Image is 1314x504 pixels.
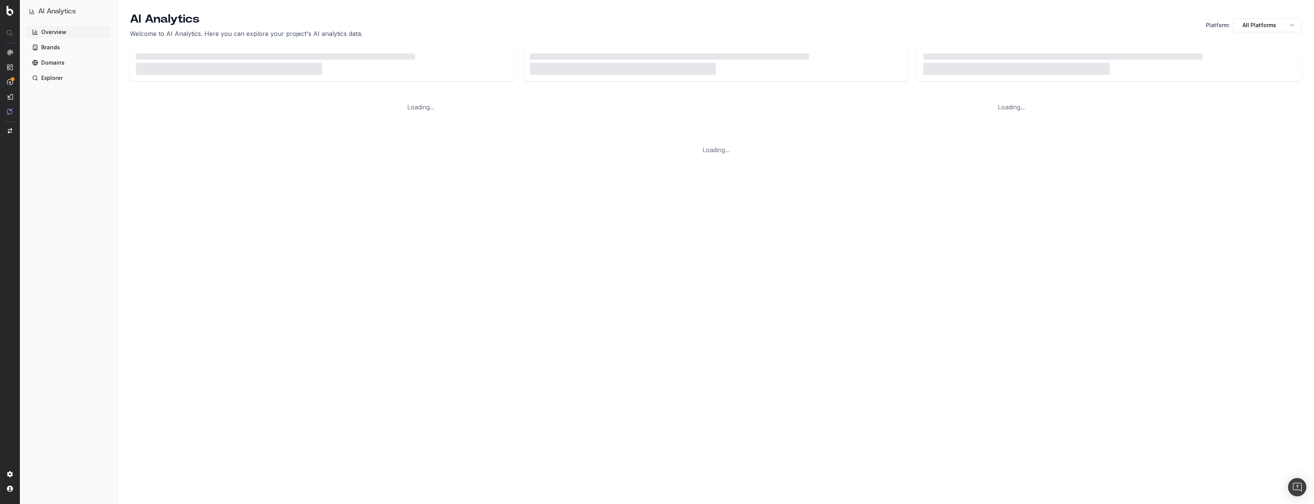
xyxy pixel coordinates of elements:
[38,6,76,17] h1: AI Analytics
[130,29,362,38] p: Welcome to AI Analytics. Here you can explore your project's AI analytics data.
[1206,21,1230,29] span: Platform:
[6,6,13,16] img: Botify logo
[7,108,13,115] img: Assist
[26,57,111,69] a: Domains
[7,486,13,492] img: My account
[8,128,12,133] img: Switch project
[7,79,13,85] img: Activation
[998,102,1025,112] div: Loading...
[29,6,108,17] button: AI Analytics
[7,94,13,100] img: Studio
[1233,18,1302,32] button: All Platforms
[26,26,111,38] a: Overview
[26,72,111,84] a: Explorer
[7,471,13,477] img: Setting
[702,145,730,154] div: Loading...
[130,12,362,26] h1: AI Analytics
[7,49,13,55] img: Analytics
[1288,478,1306,496] div: Open Intercom Messenger
[7,64,13,70] img: Intelligence
[26,41,111,54] a: Brands
[407,102,434,112] div: Loading...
